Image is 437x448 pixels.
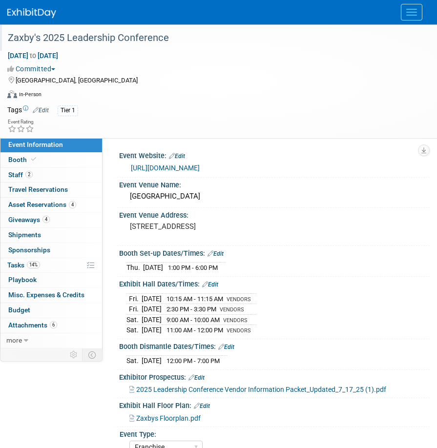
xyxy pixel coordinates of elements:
a: Giveaways4 [0,213,102,227]
span: Attachments [8,321,57,329]
a: Staff2 [0,168,102,183]
div: Tier 1 [58,105,78,116]
td: [DATE] [142,356,162,366]
a: Shipments [0,228,102,243]
span: Sponsorships [8,246,50,254]
span: to [28,52,38,60]
td: [DATE] [142,304,162,315]
td: Thu. [126,263,143,273]
span: Misc. Expenses & Credits [8,291,84,299]
span: Booth [8,156,38,163]
a: Edit [33,107,49,114]
span: Zaxbys Floorplan.pdf [136,414,201,422]
button: Menu [401,4,422,20]
img: ExhibitDay [7,8,56,18]
a: Zaxbys Floorplan.pdf [129,414,201,422]
a: Edit [202,281,218,288]
span: 12:00 PM - 7:00 PM [166,357,220,365]
span: Event Information [8,141,63,148]
td: Fri. [126,304,142,315]
a: more [0,333,102,348]
span: Tasks [7,261,40,269]
div: Event Rating [8,120,34,124]
a: Tasks14% [0,258,102,273]
a: Attachments6 [0,318,102,333]
a: Edit [208,250,224,257]
td: Sat. [126,356,142,366]
span: Giveaways [8,216,50,224]
a: [URL][DOMAIN_NAME] [131,164,200,172]
div: Exhibit Hall Dates/Times: [119,277,430,289]
span: 2:30 PM - 3:30 PM [166,305,216,313]
div: Event Type: [120,427,425,439]
a: Edit [188,374,205,381]
span: 14% [27,261,40,268]
button: Committed [7,64,59,74]
span: VENDORS [220,306,244,313]
td: [DATE] [142,314,162,325]
span: 2 [25,171,33,178]
div: Booth Set-up Dates/Times: [119,246,430,259]
div: Event Format [7,89,425,103]
span: VENDORS [227,327,250,334]
span: 9:00 AM - 10:00 AM [166,316,220,324]
div: Zaxby's 2025 Leadership Conference [4,29,417,47]
td: Personalize Event Tab Strip [65,348,83,361]
span: 2025 Leadership Conference Vendor Information Packet_Updated_7_17_25 (1).pdf [136,386,386,393]
div: In-Person [19,91,42,98]
td: Tags [7,105,49,116]
td: [DATE] [142,325,162,335]
span: 4 [69,201,76,208]
div: Exhibit Hall Floor Plan: [119,398,430,411]
span: Travel Reservations [8,185,68,193]
td: [DATE] [142,293,162,304]
a: Edit [194,403,210,409]
td: Toggle Event Tabs [83,348,103,361]
span: Budget [8,306,30,314]
a: Budget [0,303,102,318]
span: 1:00 PM - 6:00 PM [168,264,218,271]
span: VENDORS [223,317,247,324]
div: Booth Dismantle Dates/Times: [119,339,430,352]
div: Event Venue Address: [119,208,430,220]
a: Event Information [0,138,102,152]
a: Playbook [0,273,102,287]
div: [GEOGRAPHIC_DATA] [126,189,422,204]
i: Booth reservation complete [31,157,36,162]
a: Edit [218,344,234,350]
span: Shipments [8,231,41,239]
a: Sponsorships [0,243,102,258]
td: [DATE] [143,263,163,273]
td: Sat. [126,314,142,325]
span: 11:00 AM - 12:00 PM [166,326,223,334]
span: 10:15 AM - 11:15 AM [166,295,223,303]
span: 4 [42,216,50,223]
a: Edit [169,153,185,160]
a: 2025 Leadership Conference Vendor Information Packet_Updated_7_17_25 (1).pdf [129,386,386,393]
span: VENDORS [227,296,250,303]
div: Event Website: [119,148,430,161]
span: Staff [8,171,33,179]
a: Booth [0,153,102,167]
td: Fri. [126,293,142,304]
td: Sat. [126,325,142,335]
span: [GEOGRAPHIC_DATA], [GEOGRAPHIC_DATA] [16,77,138,84]
span: more [6,336,22,344]
div: Event Venue Name: [119,178,430,190]
span: Asset Reservations [8,201,76,208]
div: Exhibitor Prospectus: [119,370,430,383]
span: Playbook [8,276,37,284]
img: Format-Inperson.png [7,90,17,98]
span: [DATE] [DATE] [7,51,59,60]
pre: [STREET_ADDRESS] [130,222,419,231]
a: Travel Reservations [0,183,102,197]
a: Misc. Expenses & Credits [0,288,102,303]
span: 6 [50,321,57,328]
a: Asset Reservations4 [0,198,102,212]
